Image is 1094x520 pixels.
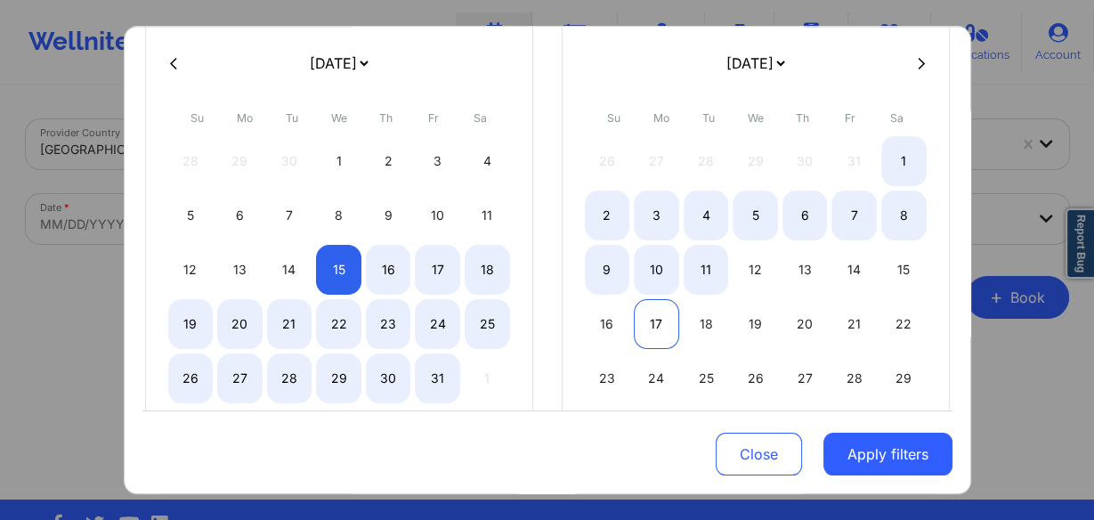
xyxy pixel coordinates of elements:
div: Fri Nov 14 2025 [831,245,877,295]
div: Sun Nov 30 2025 [585,408,630,458]
div: Wed Oct 29 2025 [316,353,361,403]
div: Thu Nov 06 2025 [782,191,828,240]
div: Wed Oct 15 2025 [316,245,361,295]
div: Fri Oct 31 2025 [415,353,460,403]
div: Mon Oct 06 2025 [217,191,263,240]
div: Sun Nov 09 2025 [585,245,630,295]
div: Sat Nov 01 2025 [881,136,927,186]
abbr: Tuesday [286,111,298,125]
div: Mon Oct 20 2025 [217,299,263,349]
div: Tue Oct 14 2025 [267,245,312,295]
div: Mon Oct 27 2025 [217,353,263,403]
div: Fri Oct 03 2025 [415,136,460,186]
div: Thu Nov 27 2025 [782,353,828,403]
div: Tue Nov 11 2025 [684,245,729,295]
div: Wed Oct 01 2025 [316,136,361,186]
div: Sun Oct 19 2025 [168,299,214,349]
abbr: Wednesday [331,111,347,125]
button: Apply filters [823,433,952,475]
div: Sat Nov 08 2025 [881,191,927,240]
div: Sat Oct 04 2025 [465,136,510,186]
abbr: Thursday [796,111,809,125]
div: Tue Oct 07 2025 [267,191,312,240]
div: Wed Nov 26 2025 [733,353,778,403]
div: Mon Oct 13 2025 [217,245,263,295]
div: Thu Oct 02 2025 [366,136,411,186]
div: Thu Oct 30 2025 [366,353,411,403]
div: Fri Oct 10 2025 [415,191,460,240]
abbr: Monday [237,111,253,125]
div: Tue Nov 04 2025 [684,191,729,240]
div: Sat Nov 15 2025 [881,245,927,295]
div: Mon Nov 24 2025 [634,353,679,403]
div: Wed Nov 19 2025 [733,299,778,349]
div: Sun Nov 02 2025 [585,191,630,240]
div: Wed Nov 05 2025 [733,191,778,240]
div: Fri Nov 07 2025 [831,191,877,240]
abbr: Wednesday [748,111,764,125]
div: Wed Oct 22 2025 [316,299,361,349]
div: Sun Nov 16 2025 [585,299,630,349]
abbr: Sunday [607,111,620,125]
div: Sat Oct 18 2025 [465,245,510,295]
div: Thu Oct 09 2025 [366,191,411,240]
div: Thu Oct 16 2025 [366,245,411,295]
div: Thu Nov 13 2025 [782,245,828,295]
div: Fri Oct 24 2025 [415,299,460,349]
div: Fri Nov 21 2025 [831,299,877,349]
div: Tue Oct 28 2025 [267,353,312,403]
div: Tue Oct 21 2025 [267,299,312,349]
abbr: Thursday [379,111,393,125]
div: Wed Oct 08 2025 [316,191,361,240]
div: Fri Nov 28 2025 [831,353,877,403]
div: Mon Nov 10 2025 [634,245,679,295]
abbr: Saturday [474,111,487,125]
button: Close [716,433,802,475]
abbr: Sunday [190,111,204,125]
div: Fri Oct 17 2025 [415,245,460,295]
div: Sun Oct 05 2025 [168,191,214,240]
div: Thu Nov 20 2025 [782,299,828,349]
div: Sat Oct 11 2025 [465,191,510,240]
div: Sat Oct 25 2025 [465,299,510,349]
div: Sun Oct 12 2025 [168,245,214,295]
div: Mon Nov 03 2025 [634,191,679,240]
div: Sun Nov 23 2025 [585,353,630,403]
abbr: Friday [845,111,855,125]
div: Thu Oct 23 2025 [366,299,411,349]
div: Sat Nov 22 2025 [881,299,927,349]
div: Sun Oct 26 2025 [168,353,214,403]
abbr: Monday [653,111,669,125]
abbr: Tuesday [702,111,715,125]
div: Wed Nov 12 2025 [733,245,778,295]
div: Sat Nov 29 2025 [881,353,927,403]
abbr: Friday [428,111,439,125]
div: Tue Nov 25 2025 [684,353,729,403]
div: Mon Nov 17 2025 [634,299,679,349]
div: Tue Nov 18 2025 [684,299,729,349]
abbr: Saturday [890,111,904,125]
